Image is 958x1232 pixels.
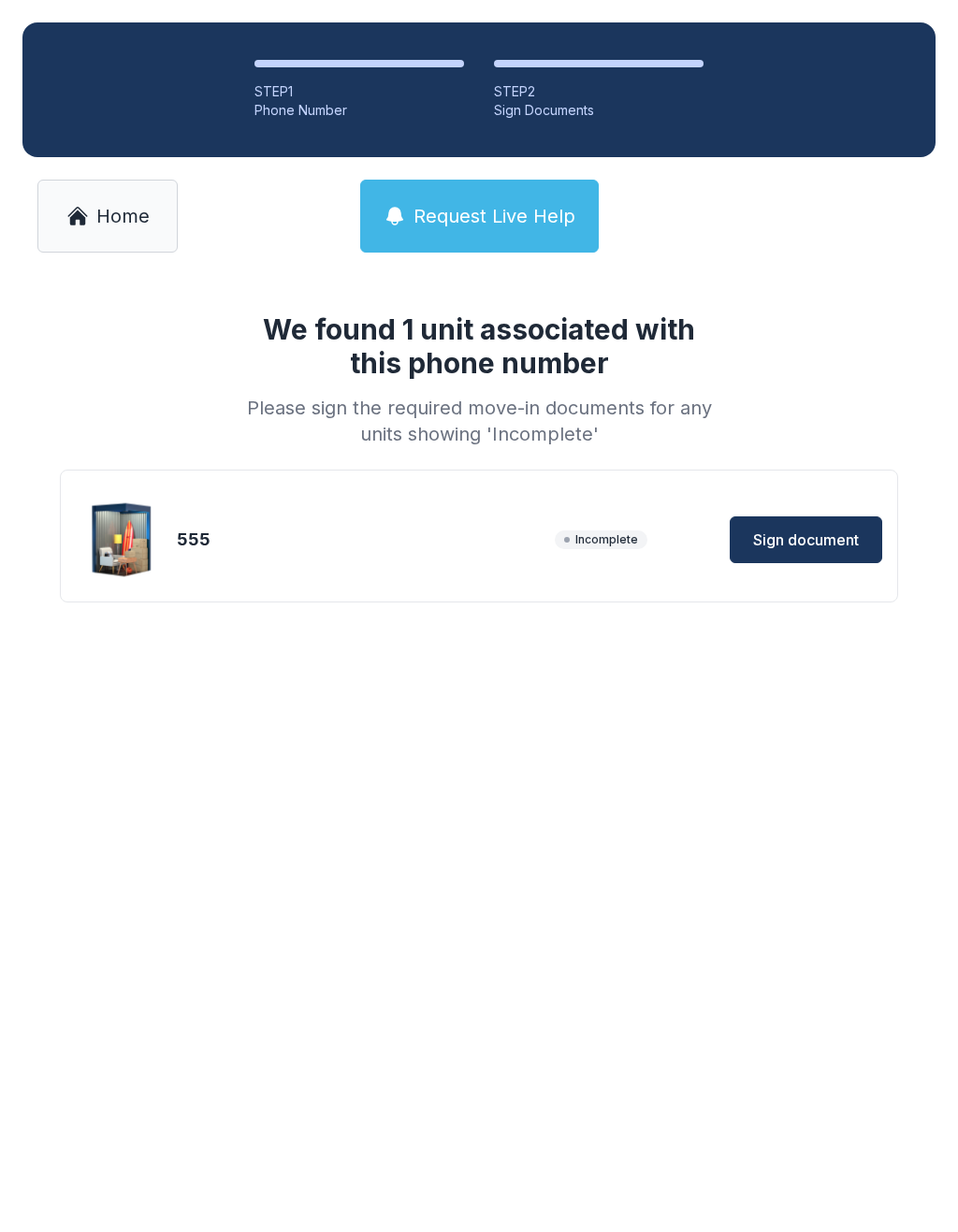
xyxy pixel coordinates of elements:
[555,530,647,549] span: Incomplete
[494,101,704,120] div: Sign Documents
[239,312,718,380] h1: We found 1 unit associated with this phone number
[239,395,718,447] div: Please sign the required move-in documents for any units showing 'Incomplete'
[414,203,575,229] span: Request Live Help
[96,203,150,229] span: Home
[254,82,464,101] div: STEP 1
[753,529,859,551] span: Sign document
[494,82,704,101] div: STEP 2
[254,101,464,120] div: Phone Number
[177,527,547,553] div: 555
